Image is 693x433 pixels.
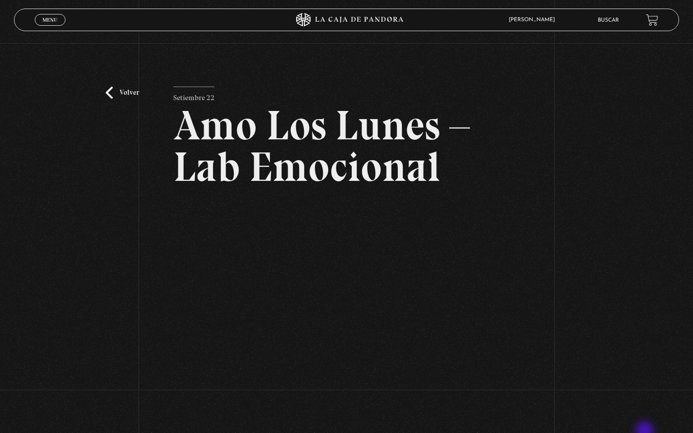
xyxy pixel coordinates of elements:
[598,18,619,23] a: Buscar
[42,17,57,23] span: Menu
[173,105,519,188] h2: Amo Los Lunes – Lab Emocional
[173,201,519,396] iframe: Dailymotion video player – Amo los Lunes Emocional Parte I
[106,87,139,99] a: Volver
[504,17,564,23] span: [PERSON_NAME]
[646,14,658,26] a: View your shopping cart
[39,25,60,31] span: Cerrar
[173,87,214,105] p: Setiembre 22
